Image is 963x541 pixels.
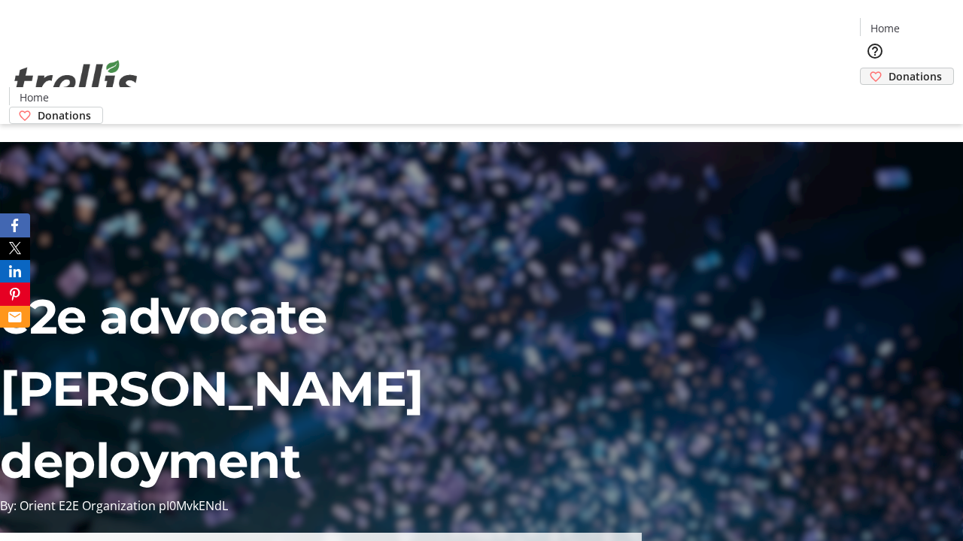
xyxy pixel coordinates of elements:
[9,44,143,119] img: Orient E2E Organization pI0MvkENdL's Logo
[860,36,890,66] button: Help
[870,20,900,36] span: Home
[9,107,103,124] a: Donations
[20,89,49,105] span: Home
[10,89,58,105] a: Home
[860,85,890,115] button: Cart
[38,107,91,123] span: Donations
[889,68,942,84] span: Donations
[861,20,909,36] a: Home
[860,68,954,85] a: Donations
